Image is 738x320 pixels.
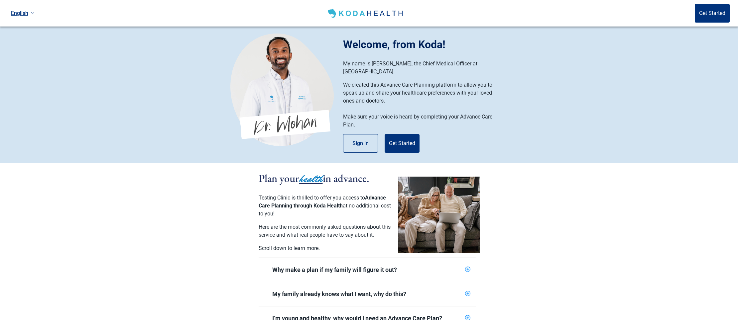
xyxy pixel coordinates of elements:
h1: Welcome, from Koda! [343,37,508,52]
span: Testing Clinic is thrilled to offer you access to [259,195,365,201]
span: plus-circle [465,291,470,296]
button: Get Started [385,134,420,153]
span: health [299,172,323,186]
span: Plan your [259,171,299,185]
div: Why make a plan if my family will figure it out? [259,258,476,282]
span: in advance. [323,171,369,185]
div: My family already knows what I want, why do this? [259,282,476,306]
button: Get Started [695,4,730,23]
span: down [31,12,34,15]
p: My name is [PERSON_NAME], the Chief Medical Officer at [GEOGRAPHIC_DATA]. [343,60,501,76]
div: My family already knows what I want, why do this? [272,290,462,298]
button: Sign in [343,134,378,153]
a: Current language: English [8,8,37,19]
img: Koda Health [326,8,405,19]
p: Here are the most commonly asked questions about this service and what real people have to say ab... [259,223,392,239]
span: plus-circle [465,267,470,272]
img: Koda Health [230,33,334,146]
p: Make sure your voice is heard by completing your Advance Care Plan. [343,113,501,129]
img: Couple planning their healthcare together [398,177,480,253]
p: We created this Advance Care Planning platform to allow you to speak up and share your healthcare... [343,81,501,105]
p: Scroll down to learn more. [259,244,392,252]
div: Why make a plan if my family will figure it out? [272,266,462,274]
